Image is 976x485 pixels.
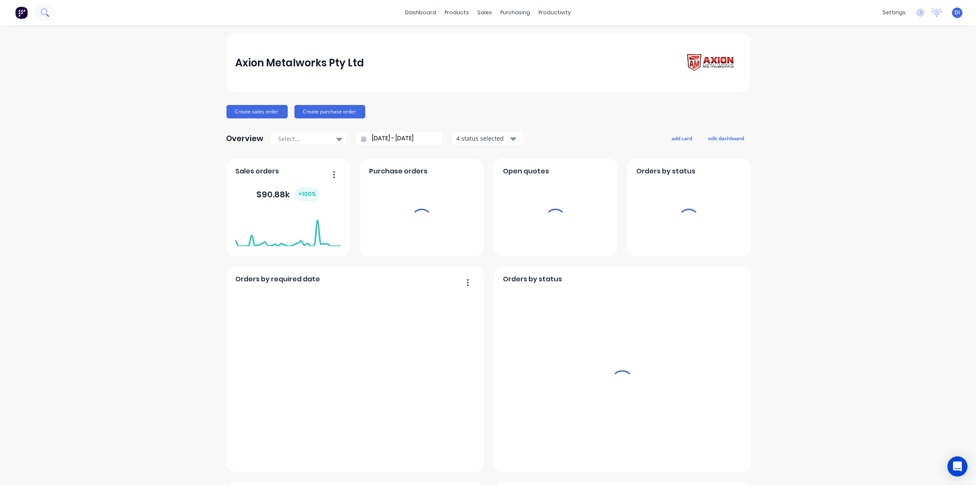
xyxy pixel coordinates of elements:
img: Factory [15,6,28,19]
img: Axion Metalworks Pty Ltd [682,51,741,75]
span: Sales orders [235,166,279,176]
div: settings [878,6,910,19]
div: 4 status selected [456,134,509,143]
a: dashboard [401,6,440,19]
span: Orders by status [503,274,562,284]
div: products [440,6,473,19]
div: + 100 % [295,187,320,201]
span: DI [955,9,960,16]
div: productivity [534,6,575,19]
button: 4 status selected [452,132,523,145]
div: $ 90.88k [256,187,320,201]
div: purchasing [496,6,534,19]
button: Create sales order [226,105,288,118]
button: edit dashboard [703,133,750,144]
span: Open quotes [503,166,549,176]
div: sales [473,6,496,19]
span: Orders by status [636,166,695,176]
span: Purchase orders [369,166,427,176]
button: add card [666,133,698,144]
div: Overview [226,130,264,147]
div: Axion Metalworks Pty Ltd [235,55,364,71]
div: Open Intercom Messenger [947,456,968,477]
button: Create purchase order [294,105,365,118]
